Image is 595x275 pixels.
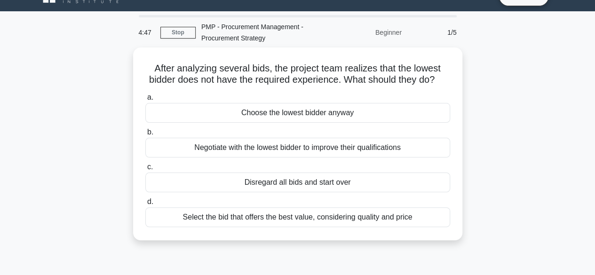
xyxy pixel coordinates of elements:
span: b. [147,128,153,136]
span: d. [147,197,153,205]
div: Negotiate with the lowest bidder to improve their qualifications [145,138,450,157]
div: Beginner [325,23,407,42]
div: Select the bid that offers the best value, considering quality and price [145,207,450,227]
div: Disregard all bids and start over [145,173,450,192]
div: Choose the lowest bidder anyway [145,103,450,123]
div: 1/5 [407,23,462,42]
span: c. [147,163,153,171]
h5: After analyzing several bids, the project team realizes that the lowest bidder does not have the ... [144,63,451,86]
div: PMP - Procurement Management - Procurement Strategy [196,17,325,47]
span: a. [147,93,153,101]
a: Stop [160,27,196,39]
div: 4:47 [133,23,160,42]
